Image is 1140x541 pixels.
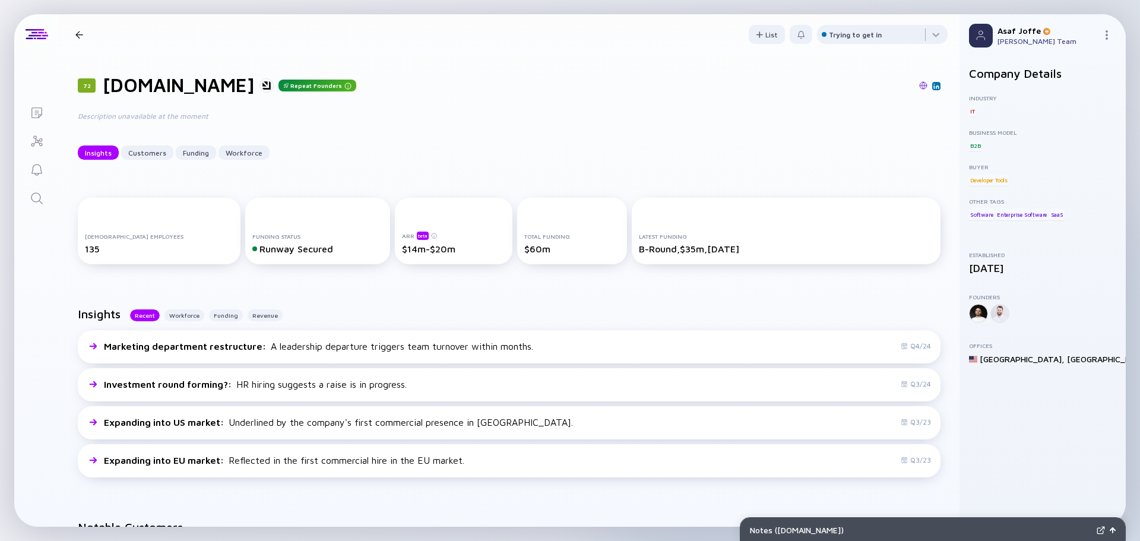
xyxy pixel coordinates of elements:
div: B2B [969,140,981,151]
img: Port.io Website [919,81,927,90]
div: HR hiring suggests a raise is in progress. [104,379,407,390]
a: Search [14,183,59,211]
img: Expand Notes [1097,526,1105,534]
h2: Notable Customers [78,520,940,534]
a: Investor Map [14,126,59,154]
a: Reminders [14,154,59,183]
div: Reflected in the first commercial hire in the EU market. [104,455,464,466]
div: List [749,26,785,44]
img: Profile Picture [969,24,993,48]
div: Asaf Joffe [997,26,1097,36]
button: Revenue [248,309,283,321]
div: Insights [78,144,119,162]
div: [DATE] [969,262,1116,274]
h2: Insights [78,307,121,321]
div: [DEMOGRAPHIC_DATA] Employees [85,233,233,240]
div: [PERSON_NAME] Team [997,37,1097,46]
div: ARR [402,231,505,240]
div: Q4/24 [901,341,931,350]
button: Insights [78,145,119,160]
h2: Company Details [969,67,1116,80]
div: Latest Funding [639,233,933,240]
span: Investment round forming? : [104,379,234,390]
button: Workforce [164,309,204,321]
div: Established [969,251,1116,258]
div: Founders [969,293,1116,300]
button: Workforce [218,145,270,160]
div: Repeat Founders [278,80,356,91]
div: Funding [176,144,216,162]
div: Offices [969,342,1116,349]
div: SaaS [1050,208,1065,220]
div: Software [969,208,994,220]
button: List [749,25,785,44]
div: B-Round, $35m, [DATE] [639,243,933,254]
div: $14m-$20m [402,243,505,254]
div: Buyer [969,163,1116,170]
div: Customers [121,144,173,162]
div: A leadership departure triggers team turnover within months. [104,341,533,352]
div: Underlined by the company's first commercial presence in [GEOGRAPHIC_DATA]. [104,417,573,428]
button: Funding [209,309,243,321]
div: Notes ( [DOMAIN_NAME] ) [750,525,1092,535]
div: Funding Status [252,233,383,240]
div: Runway Secured [252,243,383,254]
button: Recent [130,309,160,321]
h1: [DOMAIN_NAME] [103,74,255,96]
span: Expanding into EU market : [104,455,226,466]
button: Customers [121,145,173,160]
img: Open Notes [1110,527,1116,533]
div: Business Model [969,129,1116,136]
div: Q3/23 [901,417,931,426]
div: [GEOGRAPHIC_DATA] , [980,354,1065,364]
img: United States Flag [969,355,977,363]
img: Menu [1102,30,1111,40]
div: Enterprise Software [996,208,1048,220]
div: Developer Tools [969,174,1009,186]
span: Expanding into US market : [104,417,226,428]
img: Port.io Linkedin Page [933,83,939,89]
div: Industry [969,94,1116,102]
span: Marketing department restructure : [104,341,268,352]
div: 135 [85,243,233,254]
div: Total Funding [524,233,620,240]
div: beta [417,232,429,240]
div: 72 [78,78,96,93]
div: $60m [524,243,620,254]
div: Trying to get in [829,30,882,39]
div: Q3/23 [901,455,931,464]
div: IT [969,105,976,117]
a: Lists [14,97,59,126]
div: Other Tags [969,198,1116,205]
div: Q3/24 [901,379,931,388]
div: Description unavailable at the moment [78,110,458,122]
button: Funding [176,145,216,160]
div: Workforce [218,144,270,162]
